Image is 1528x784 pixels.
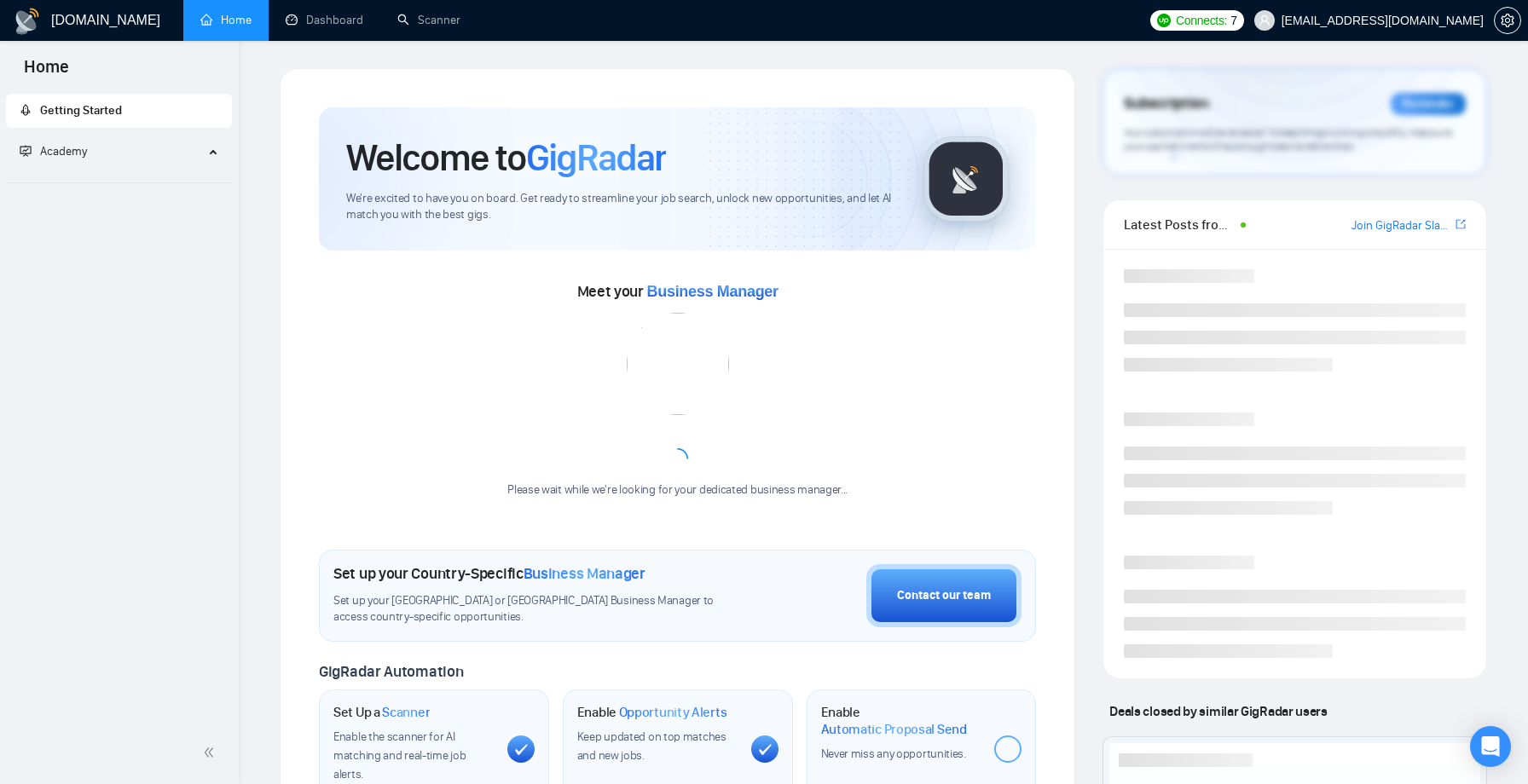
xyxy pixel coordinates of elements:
span: Opportunity Alerts [619,704,727,721]
span: GigRadar [526,135,666,181]
h1: Set Up a [333,704,430,721]
span: Enable the scanner for AI matching and real-time job alerts. [333,729,466,781]
button: Contact our team [866,564,1022,627]
span: loading [665,447,689,470]
span: Getting Started [40,103,122,118]
h1: Set up your Country-Specific [333,564,645,583]
img: logo [14,8,41,35]
span: export [1456,217,1466,231]
span: Set up your [GEOGRAPHIC_DATA] or [GEOGRAPHIC_DATA] Business Manager to access country-specific op... [333,593,746,625]
span: Academy [20,144,87,159]
span: Home [10,55,83,90]
a: searchScanner [397,13,460,27]
li: Getting Started [6,94,232,128]
span: We're excited to have you on board. Get ready to streamline your job search, unlock new opportuni... [346,191,896,223]
div: Reminder [1391,93,1466,115]
span: fund-projection-screen [20,145,32,157]
h1: Welcome to [346,135,666,181]
span: double-left [203,744,220,761]
span: Never miss any opportunities. [821,747,966,761]
span: GigRadar Automation [319,662,463,681]
img: error [627,313,729,415]
span: Your subscription will be renewed. To keep things running smoothly, make sure your payment method... [1124,126,1451,153]
button: setting [1494,7,1521,34]
div: Please wait while we're looking for your dedicated business manager... [497,482,858,499]
a: dashboardDashboard [286,13,363,27]
span: Academy [40,144,87,159]
span: 7 [1230,11,1237,30]
span: Subscription [1124,89,1208,118]
img: upwork-logo.png [1157,14,1171,27]
img: gigradar-logo.png [923,136,1009,222]
span: Business Manager [647,283,778,300]
span: Scanner [382,704,430,721]
span: Deals closed by similar GigRadar users [1103,696,1334,726]
span: Connects: [1176,11,1227,30]
div: Open Intercom Messenger [1470,726,1511,767]
a: setting [1494,14,1521,27]
h1: Enable [577,704,727,721]
span: user [1259,14,1270,26]
span: setting [1495,14,1520,27]
div: Contact our team [897,586,991,605]
li: Academy Homepage [6,176,232,187]
a: homeHome [200,13,252,27]
a: export [1456,216,1466,233]
span: Latest Posts from the GigRadar Community [1124,214,1236,235]
span: Meet your [577,282,778,301]
span: Business Manager [524,564,645,583]
h1: Enable [821,704,981,737]
span: rocket [20,104,32,116]
span: Keep updated on top matches and new jobs. [577,729,726,763]
a: Join GigRadar Slack Community [1351,216,1452,235]
span: Automatic Proposal Send [821,721,967,738]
